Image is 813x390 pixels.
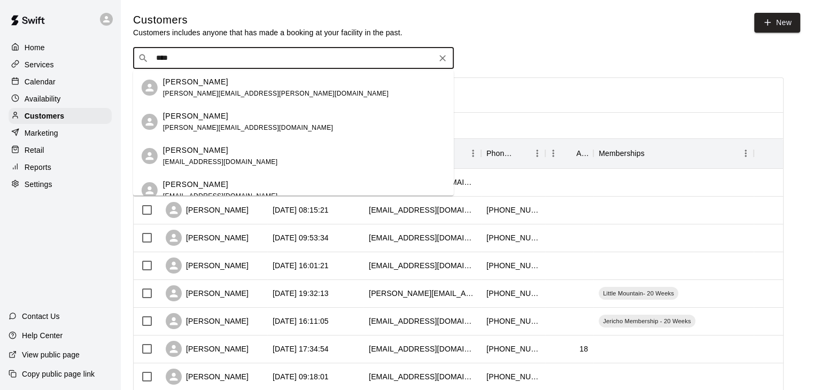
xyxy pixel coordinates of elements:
div: Bryan Jay [142,80,158,96]
div: williamalpen@gmail.com [369,344,476,354]
div: kjackson@fasken.com [369,316,476,326]
p: Customers [25,111,64,121]
div: [PERSON_NAME] [166,230,249,246]
button: Menu [529,145,545,161]
p: Home [25,42,45,53]
a: Availability [9,91,112,107]
div: +17789579589 [486,344,540,354]
p: Services [25,59,54,70]
div: 2025-09-05 09:53:34 [273,232,329,243]
p: Contact Us [22,311,60,322]
p: [PERSON_NAME] [163,179,228,190]
a: Reports [9,159,112,175]
a: New [754,13,800,33]
a: Customers [9,108,112,124]
div: [PERSON_NAME] [166,258,249,274]
div: Memberships [599,138,645,168]
h5: Customers [133,13,402,27]
p: Help Center [22,330,63,341]
div: +16043081019 [486,288,540,299]
div: Jericho Membership - 20 Weeks [599,315,695,327]
p: Settings [25,179,52,190]
div: 2025-08-29 09:18:01 [273,371,329,382]
div: [PERSON_NAME] [166,202,249,218]
div: Phone Number [486,138,514,168]
div: Phone Number [481,138,545,168]
div: Little Mountain- 20 Weeks [599,287,678,300]
div: Search customers by name or email [133,48,454,69]
div: Ryan Welsh [142,182,158,198]
div: josay@live.ca [369,260,476,271]
div: [PERSON_NAME] [166,369,249,385]
div: +16047245010 [486,205,540,215]
span: [PERSON_NAME][EMAIL_ADDRESS][PERSON_NAME][DOMAIN_NAME] [163,90,389,97]
div: Ryan Lamourie [142,148,158,164]
div: [PERSON_NAME] [166,313,249,329]
div: 18 [579,344,588,354]
div: s.mctaggart@me.com [369,288,476,299]
a: Calendar [9,74,112,90]
div: Memberships [593,138,754,168]
div: weiwangwill@hotmail.com [369,232,476,243]
div: +17786880121 [486,371,540,382]
div: 2025-08-30 17:34:54 [273,344,329,354]
div: 2025-09-01 16:11:05 [273,316,329,326]
a: Marketing [9,125,112,141]
a: Settings [9,176,112,192]
div: +16047202622 [486,260,540,271]
p: [PERSON_NAME] [163,145,228,156]
a: Services [9,57,112,73]
div: 2025-09-01 19:32:13 [273,288,329,299]
span: [PERSON_NAME][EMAIL_ADDRESS][DOMAIN_NAME] [163,124,333,131]
button: Sort [561,146,576,161]
p: [PERSON_NAME] [163,111,228,122]
button: Clear [435,51,450,66]
div: Email [363,138,481,168]
button: Sort [645,146,660,161]
button: Sort [514,146,529,161]
button: Menu [738,145,754,161]
button: Menu [465,145,481,161]
div: Age [576,138,588,168]
p: Retail [25,145,44,155]
span: [EMAIL_ADDRESS][DOMAIN_NAME] [163,192,278,200]
div: [PERSON_NAME] [166,285,249,301]
p: Copy public page link [22,369,95,379]
div: bikchatha@gmail.com [369,205,476,215]
a: Home [9,40,112,56]
span: Little Mountain- 20 Weeks [599,289,678,298]
p: Marketing [25,128,58,138]
div: jonstewart21@gmail.com [369,371,476,382]
button: Menu [545,145,561,161]
div: 2025-09-03 16:01:21 [273,260,329,271]
div: +17788874786 [486,316,540,326]
div: Age [545,138,593,168]
p: Customers includes anyone that has made a booking at your facility in the past. [133,27,402,38]
p: View public page [22,349,80,360]
p: [PERSON_NAME] [163,76,228,88]
div: [PERSON_NAME] [166,341,249,357]
p: Calendar [25,76,56,87]
a: Retail [9,142,112,158]
div: 2025-09-08 08:15:21 [273,205,329,215]
span: [EMAIL_ADDRESS][DOMAIN_NAME] [163,158,278,166]
div: +17789292827 [486,232,540,243]
p: Reports [25,162,51,173]
div: Ryan Yu [142,114,158,130]
p: Availability [25,93,61,104]
span: Jericho Membership - 20 Weeks [599,317,695,325]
